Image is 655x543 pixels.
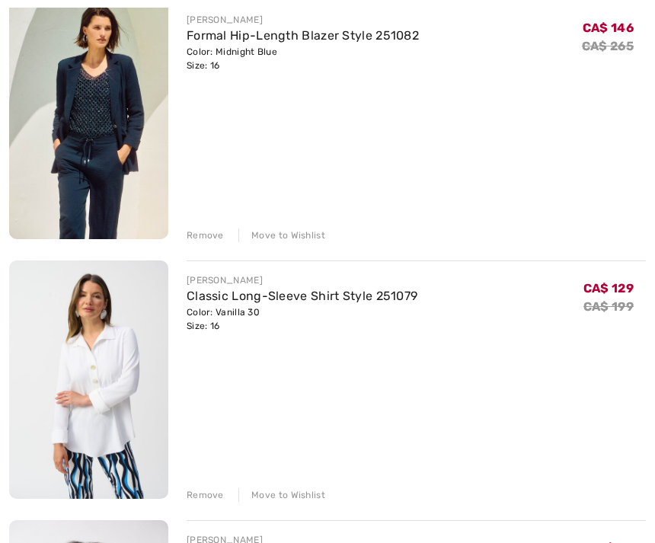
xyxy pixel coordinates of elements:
div: [PERSON_NAME] [187,13,419,27]
span: CA$ 129 [583,281,634,295]
s: CA$ 265 [582,39,634,53]
div: [PERSON_NAME] [187,273,417,287]
div: Move to Wishlist [238,228,325,242]
s: CA$ 199 [583,299,634,314]
div: Color: Midnight Blue Size: 16 [187,45,419,72]
div: Remove [187,228,224,242]
div: Remove [187,488,224,502]
a: Formal Hip-Length Blazer Style 251082 [187,28,419,43]
span: CA$ 146 [583,21,634,35]
a: Classic Long-Sleeve Shirt Style 251079 [187,289,417,303]
img: Classic Long-Sleeve Shirt Style 251079 [9,260,168,499]
div: Color: Vanilla 30 Size: 16 [187,305,417,333]
div: Move to Wishlist [238,488,325,502]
